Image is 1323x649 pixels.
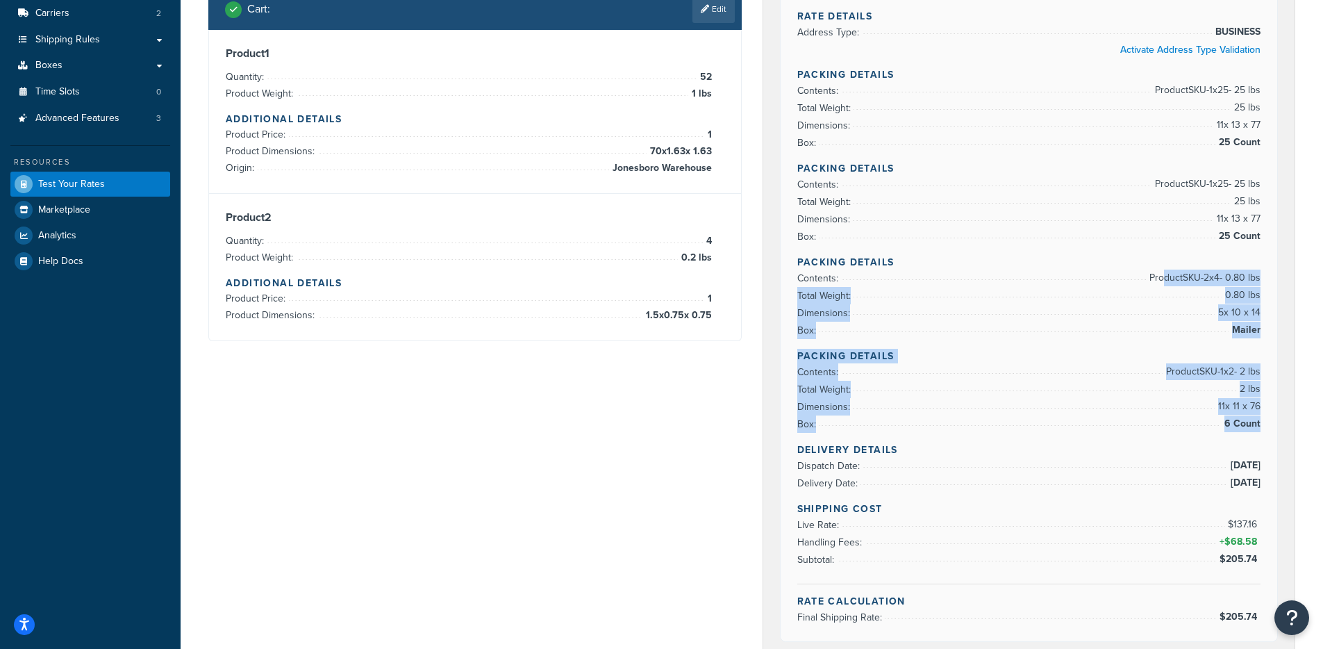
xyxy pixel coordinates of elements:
span: Test Your Rates [38,179,105,190]
span: 1 lbs [688,85,712,102]
span: 52 [697,69,712,85]
span: Delivery Date: [797,476,861,491]
span: + [1217,534,1260,550]
h4: Additional Details [226,112,724,126]
span: Box: [797,135,819,150]
h4: Packing Details [797,161,1261,176]
a: Shipping Rules [10,27,170,53]
span: [DATE] [1227,457,1260,474]
div: Resources [10,156,170,168]
h2: Cart : [247,3,270,15]
span: Quantity: [226,69,267,84]
span: Live Rate: [797,518,842,532]
span: 70 x 1.63 x 1.63 [647,143,712,160]
span: Contents: [797,365,842,379]
span: Contents: [797,271,842,286]
span: Subtotal: [797,552,838,567]
h4: Shipping Cost [797,502,1261,516]
span: BUSINESS [1212,24,1260,40]
span: 0 [156,86,161,98]
span: Product Weight: [226,250,297,265]
span: Shipping Rules [35,34,100,46]
h4: Additional Details [226,276,724,290]
span: Box: [797,229,819,244]
a: Boxes [10,53,170,79]
h4: Packing Details [797,67,1261,82]
span: 11 x 11 x 76 [1215,398,1260,415]
span: Total Weight: [797,101,854,115]
span: 3 [156,113,161,124]
span: Box: [797,323,819,338]
span: Total Weight: [797,288,854,303]
span: Final Shipping Rate: [797,610,885,625]
span: Product SKU-1 x 25 - 25 lbs [1151,82,1260,99]
span: 11 x 13 x 77 [1213,211,1260,227]
span: 1 [704,126,712,143]
h3: Product 1 [226,47,724,60]
a: Carriers2 [10,1,170,26]
a: Time Slots0 [10,79,170,105]
li: Test Your Rates [10,172,170,197]
button: Open Resource Center [1274,600,1309,635]
span: Marketplace [38,204,90,216]
h4: Packing Details [797,349,1261,363]
span: Product Price: [226,291,289,306]
span: Total Weight: [797,195,854,209]
span: 2 lbs [1236,381,1260,397]
span: Dimensions: [797,306,854,320]
span: Time Slots [35,86,80,98]
span: Carriers [35,8,69,19]
span: 1 [704,290,712,307]
span: Jonesboro Warehouse [609,160,712,176]
a: Help Docs [10,249,170,274]
span: $137.16 [1228,517,1260,532]
span: 6 Count [1221,416,1260,432]
a: Activate Address Type Validation [1120,42,1260,57]
span: Contents: [797,177,842,192]
span: Address Type: [797,25,863,40]
span: 0.2 lbs [678,249,712,266]
h4: Packing Details [797,255,1261,270]
li: Advanced Features [10,106,170,131]
span: Dimensions: [797,400,854,414]
span: 2 [156,8,161,19]
span: Handling Fees: [797,535,865,550]
span: Help Docs [38,256,83,268]
a: Advanced Features3 [10,106,170,131]
a: Marketplace [10,197,170,222]
span: 25 lbs [1231,193,1260,210]
span: 25 Count [1215,228,1260,245]
span: 5 x 10 x 14 [1215,304,1260,321]
h3: Product 2 [226,211,724,224]
span: Product SKU-1 x 25 - 25 lbs [1151,176,1260,192]
span: Dimensions: [797,118,854,133]
span: Product Dimensions: [226,144,318,158]
span: 4 [703,233,712,249]
span: Total Weight: [797,382,854,397]
span: $68.58 [1224,534,1260,549]
span: [DATE] [1227,475,1260,491]
h4: Rate Details [797,9,1261,24]
span: Origin: [226,161,258,175]
span: 0.80 lbs [1222,287,1260,304]
h4: Delivery Details [797,443,1261,457]
span: 25 lbs [1231,99,1260,116]
span: Product Weight: [226,86,297,101]
span: Product Dimensions: [226,308,318,322]
span: Quantity: [226,233,267,248]
span: $205.74 [1220,552,1260,566]
li: Time Slots [10,79,170,105]
span: Advanced Features [35,113,119,124]
span: 1.5 x 0.75 x 0.75 [642,307,712,324]
span: Analytics [38,230,76,242]
a: Analytics [10,223,170,248]
span: 25 Count [1215,134,1260,151]
span: Box: [797,417,819,432]
span: Dispatch Date: [797,459,863,473]
span: Product SKU-2 x 4 - 0.80 lbs [1146,270,1260,286]
span: Contents: [797,83,842,98]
